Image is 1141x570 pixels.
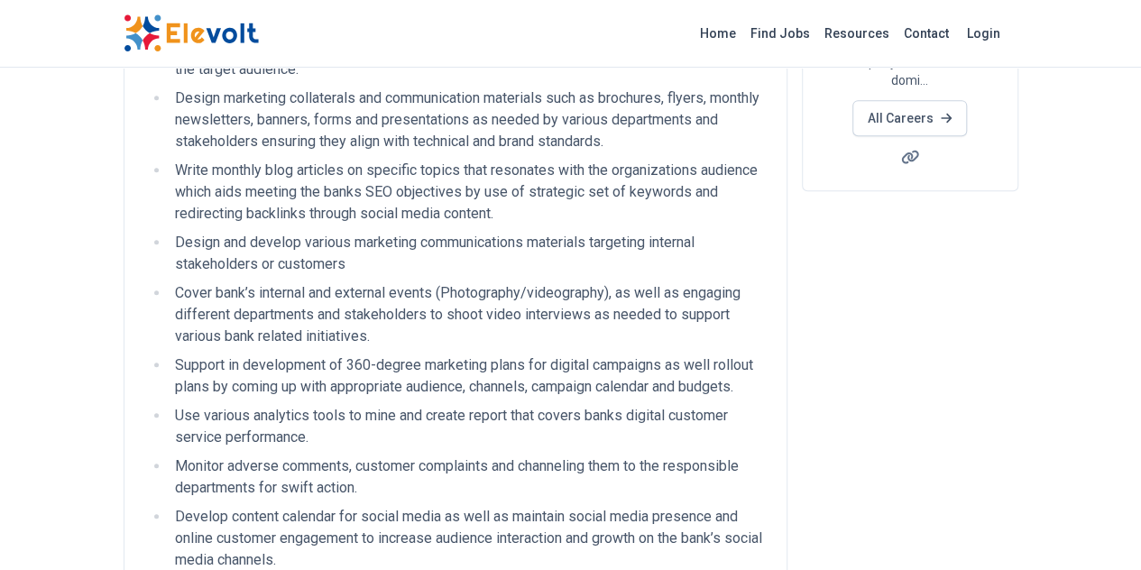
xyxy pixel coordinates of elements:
[170,405,765,448] li: Use various analytics tools to mine and create report that covers banks digital customer service ...
[170,455,765,499] li: Monitor adverse comments, customer complaints and channeling them to the responsible departments ...
[170,354,765,398] li: Support in development of 360-degree marketing plans for digital campaigns as well rollout plans ...
[743,19,817,48] a: Find Jobs
[170,282,765,347] li: Cover bank’s internal and external events (Photography/videography), as well as engaging differen...
[170,160,765,225] li: Write monthly blog articles on specific topics that resonates with the organizations audience whi...
[852,100,967,136] a: All Careers
[124,14,259,52] img: Elevolt
[170,232,765,275] li: Design and develop various marketing communications materials targeting internal stakeholders or ...
[693,19,743,48] a: Home
[956,15,1011,51] a: Login
[817,19,897,48] a: Resources
[1051,483,1141,570] iframe: Chat Widget
[170,87,765,152] li: Design marketing collaterals and communication materials such as brochures, flyers, monthly newsl...
[897,19,956,48] a: Contact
